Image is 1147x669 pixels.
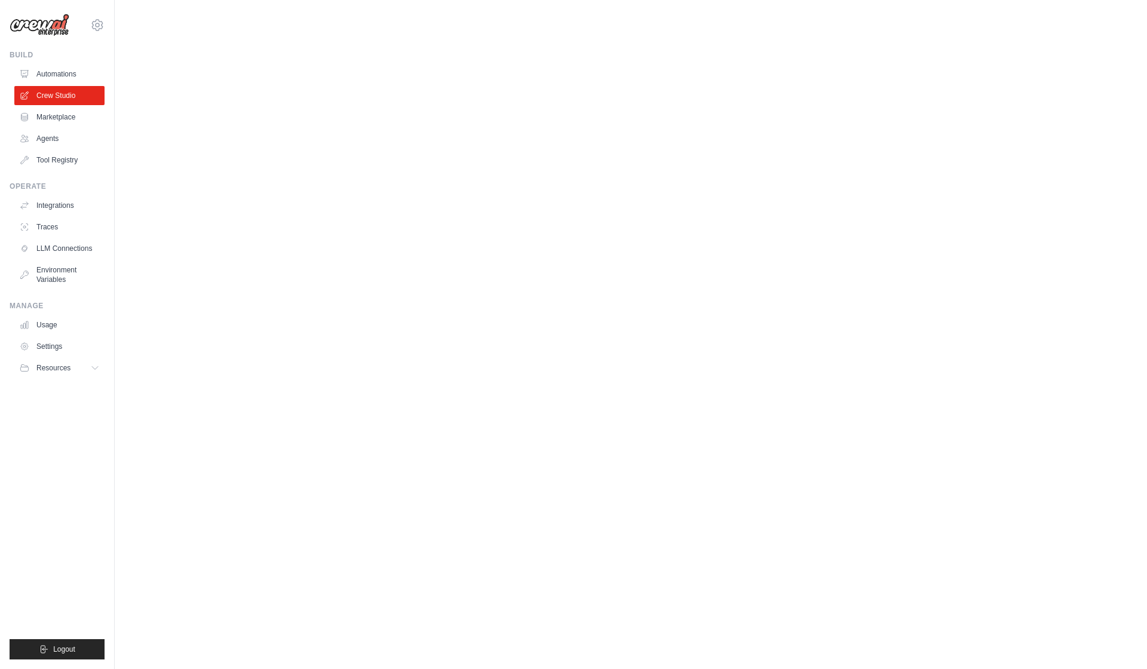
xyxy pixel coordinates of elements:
div: Build [10,50,105,60]
div: Manage [10,301,105,311]
button: Resources [14,358,105,378]
button: Logout [10,639,105,659]
a: Usage [14,315,105,334]
a: Integrations [14,196,105,215]
a: Automations [14,65,105,84]
span: Logout [53,645,75,654]
a: Crew Studio [14,86,105,105]
span: Resources [36,363,70,373]
a: Traces [14,217,105,237]
a: Environment Variables [14,260,105,289]
a: Settings [14,337,105,356]
a: Tool Registry [14,151,105,170]
a: Agents [14,129,105,148]
a: LLM Connections [14,239,105,258]
img: Logo [10,14,69,36]
div: Operate [10,182,105,191]
a: Marketplace [14,108,105,127]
